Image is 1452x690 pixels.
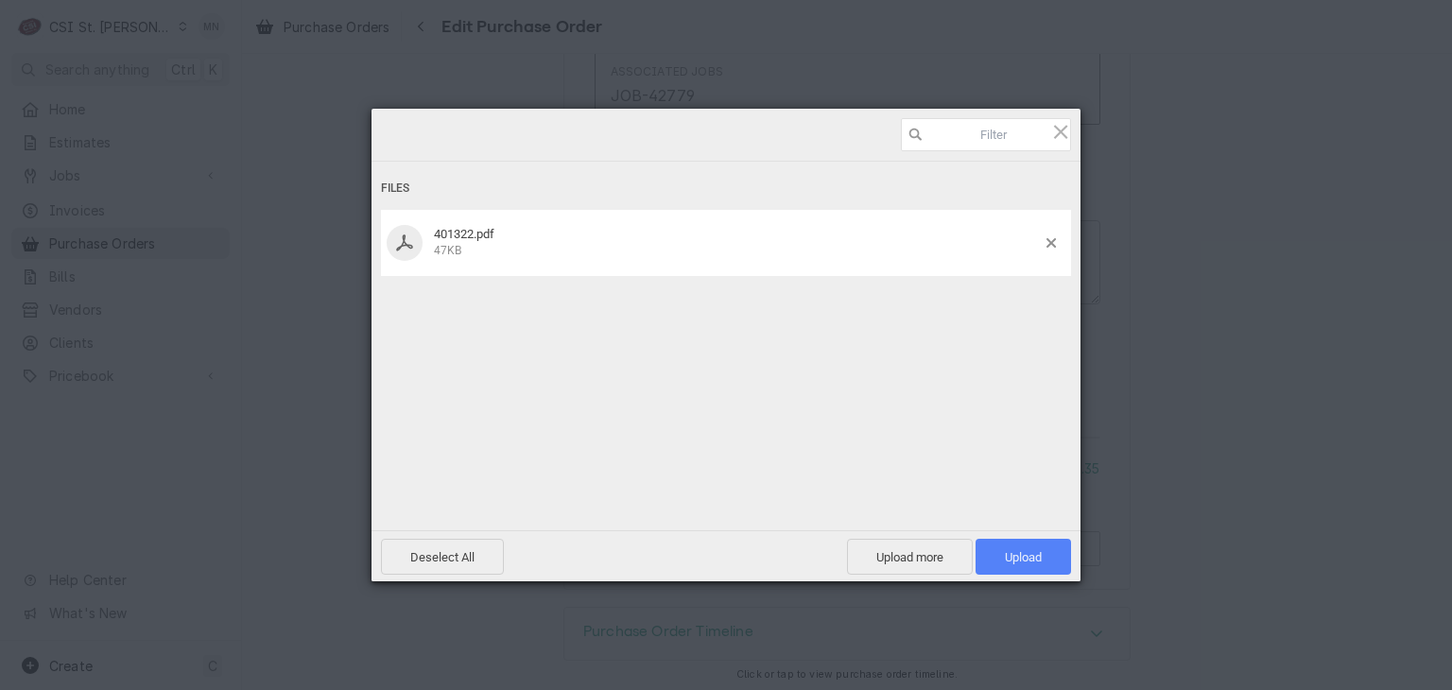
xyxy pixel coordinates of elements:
div: 401322.pdf [428,227,1046,258]
span: Upload [976,539,1071,575]
span: Click here or hit ESC to close picker [1050,121,1071,142]
span: 47KB [434,244,461,257]
span: Upload [1005,550,1042,564]
span: Upload more [847,539,973,575]
span: Deselect All [381,539,504,575]
input: Filter [901,118,1071,151]
div: Files [381,171,1071,206]
span: 401322.pdf [434,227,494,241]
